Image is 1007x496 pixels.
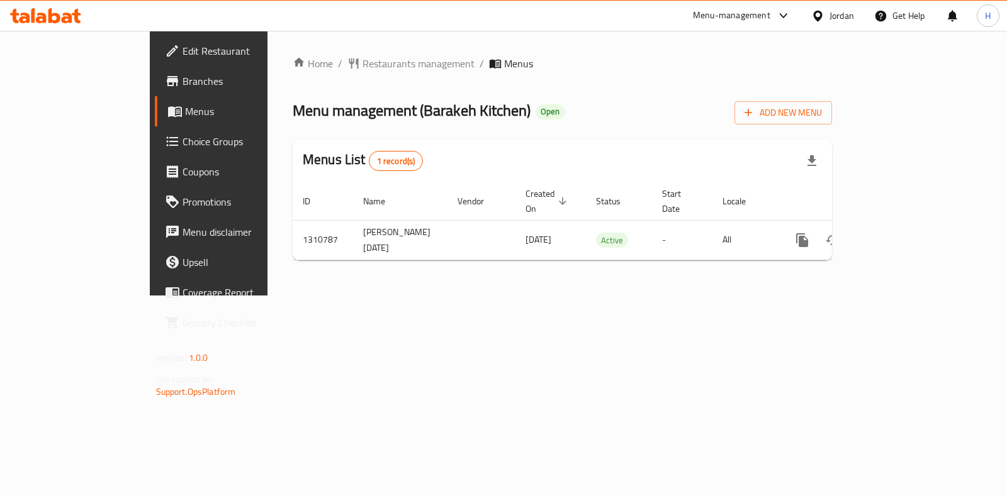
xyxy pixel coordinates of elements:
[183,74,308,89] span: Branches
[155,96,318,126] a: Menus
[338,56,342,71] li: /
[293,96,531,124] span: Menu management ( Barakeh Kitchen )
[369,151,424,171] div: Total records count
[293,220,353,260] td: 1310787
[526,231,551,248] span: [DATE]
[155,126,318,157] a: Choice Groups
[156,383,236,400] a: Support.OpsPlatform
[189,350,208,366] span: 1.0.0
[155,307,318,338] a: Grocery Checklist
[830,9,854,23] div: Jordan
[293,56,832,71] nav: breadcrumb
[303,150,423,171] h2: Menus List
[293,182,918,260] table: enhanced table
[155,277,318,307] a: Coverage Report
[363,56,475,71] span: Restaurants management
[458,194,500,209] span: Vendor
[787,225,818,255] button: more
[183,224,308,240] span: Menu disclaimer
[183,164,308,179] span: Coupons
[156,371,214,387] span: Get support on:
[504,56,533,71] span: Menus
[347,56,475,71] a: Restaurants management
[155,217,318,247] a: Menu disclaimer
[369,155,423,167] span: 1 record(s)
[183,285,308,300] span: Coverage Report
[183,43,308,58] span: Edit Restaurant
[183,315,308,330] span: Grocery Checklist
[985,9,991,23] span: H
[155,66,318,96] a: Branches
[155,187,318,217] a: Promotions
[536,106,565,117] span: Open
[155,157,318,187] a: Coupons
[596,194,637,209] span: Status
[745,105,822,121] span: Add New Menu
[183,134,308,149] span: Choice Groups
[723,194,762,209] span: Locale
[156,350,187,366] span: Version:
[777,182,918,221] th: Actions
[734,101,832,124] button: Add New Menu
[526,186,571,216] span: Created On
[353,220,447,260] td: [PERSON_NAME] [DATE]
[536,104,565,119] div: Open
[652,220,712,260] td: -
[183,255,308,270] span: Upsell
[662,186,697,216] span: Start Date
[155,247,318,277] a: Upsell
[303,194,327,209] span: ID
[183,194,308,209] span: Promotions
[797,146,827,176] div: Export file
[693,8,770,23] div: Menu-management
[185,104,308,119] span: Menus
[480,56,484,71] li: /
[712,220,777,260] td: All
[155,36,318,66] a: Edit Restaurant
[596,233,628,248] span: Active
[363,194,402,209] span: Name
[818,225,848,255] button: Change Status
